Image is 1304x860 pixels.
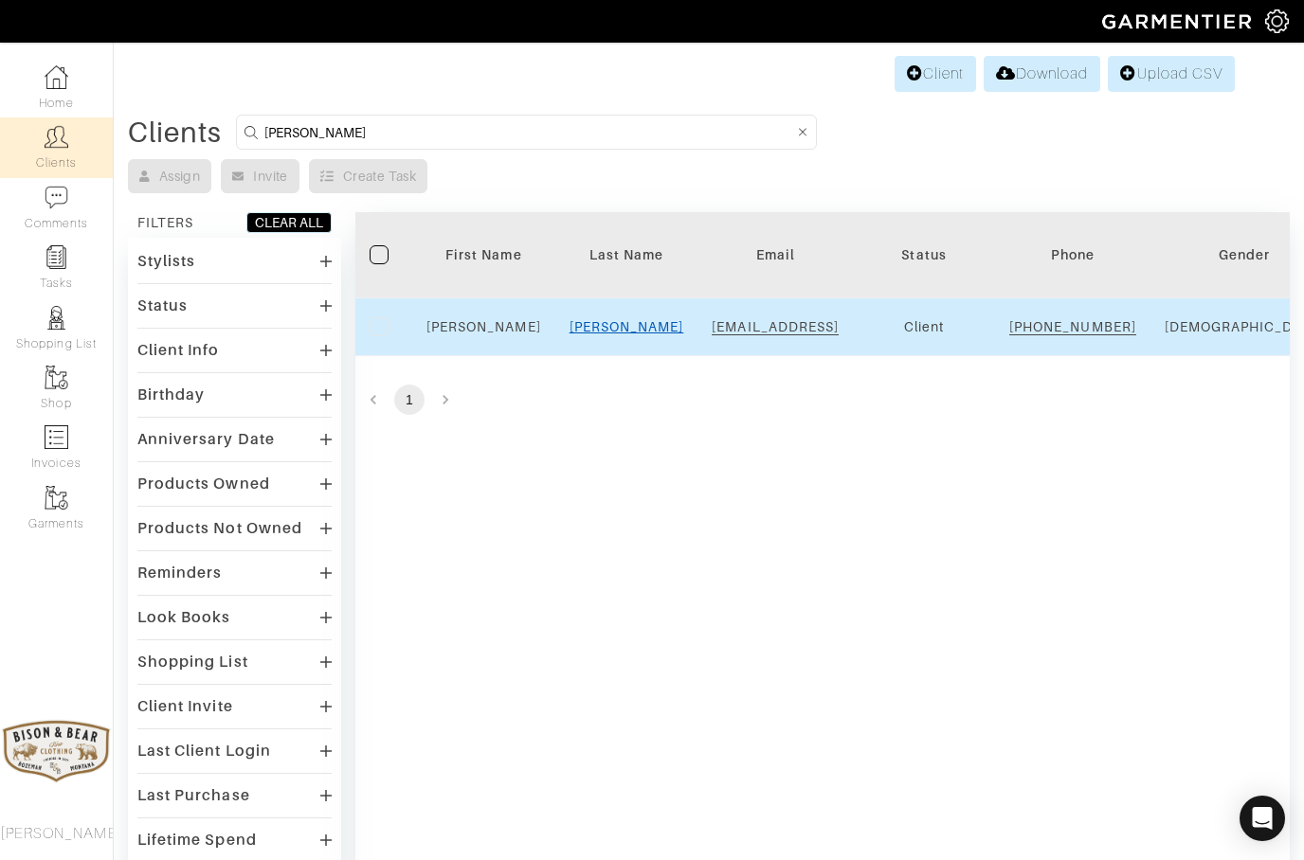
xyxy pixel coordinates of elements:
[45,65,68,89] img: dashboard-icon-dbcd8f5a0b271acd01030246c82b418ddd0df26cd7fceb0bd07c9910d44c42f6.png
[246,212,332,233] button: CLEAR ALL
[255,213,323,232] div: CLEAR ALL
[426,319,541,334] a: [PERSON_NAME]
[1265,9,1289,33] img: gear-icon-white-bd11855cb880d31180b6d7d6211b90ccbf57a29d726f0c71d8c61bd08dd39cc2.png
[570,319,684,334] a: [PERSON_NAME]
[984,56,1100,92] a: Download
[137,296,188,315] div: Status
[555,212,698,298] th: Toggle SortBy
[1009,245,1136,264] div: Phone
[895,56,976,92] a: Client
[264,120,794,144] input: Search by name, email, phone, city, or state
[128,123,222,142] div: Clients
[867,317,981,336] div: Client
[867,245,981,264] div: Status
[137,252,195,271] div: Stylists
[45,486,68,510] img: garments-icon-b7da505a4dc4fd61783c78ac3ca0ef83fa9d6f193b1c9dc38574b1d14d53ca28.png
[137,653,248,672] div: Shopping List
[45,245,68,269] img: reminder-icon-8004d30b9f0a5d33ae49ab947aed9ed385cf756f9e5892f1edd6e32f2345188e.png
[137,697,233,716] div: Client Invite
[137,564,222,582] div: Reminders
[137,786,250,805] div: Last Purchase
[45,366,68,389] img: garments-icon-b7da505a4dc4fd61783c78ac3ca0ef83fa9d6f193b1c9dc38574b1d14d53ca28.png
[137,519,302,538] div: Products Not Owned
[137,475,270,493] div: Products Owned
[45,306,68,330] img: stylists-icon-eb353228a002819b7ec25b43dbf5f0378dd9e0616d9560372ff212230b889e62.png
[570,245,684,264] div: Last Name
[1108,56,1235,92] a: Upload CSV
[712,245,839,264] div: Email
[137,385,205,404] div: Birthday
[1093,5,1265,38] img: garmentier-logo-header-white-b43fb05a5012e4ada735d5af1a66efaba907eab6374d6393d1fbf88cb4ef424d.png
[45,425,68,449] img: orders-icon-0abe47150d42831381b5fb84f609e132dff9fe21cb692f30cb5eec754e2cba89.png
[355,385,1290,415] nav: pagination navigation
[426,245,541,264] div: First Name
[45,186,68,209] img: comment-icon-a0a6a9ef722e966f86d9cbdc48e553b5cf19dbc54f86b18d962a5391bc8f6eb6.png
[394,385,425,415] button: page 1
[1240,796,1285,841] div: Open Intercom Messenger
[137,831,257,850] div: Lifetime Spend
[137,341,220,360] div: Client Info
[853,212,995,298] th: Toggle SortBy
[137,430,275,449] div: Anniversary Date
[137,742,271,761] div: Last Client Login
[412,212,555,298] th: Toggle SortBy
[45,125,68,149] img: clients-icon-6bae9207a08558b7cb47a8932f037763ab4055f8c8b6bfacd5dc20c3e0201464.png
[137,213,193,232] div: FILTERS
[137,608,231,627] div: Look Books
